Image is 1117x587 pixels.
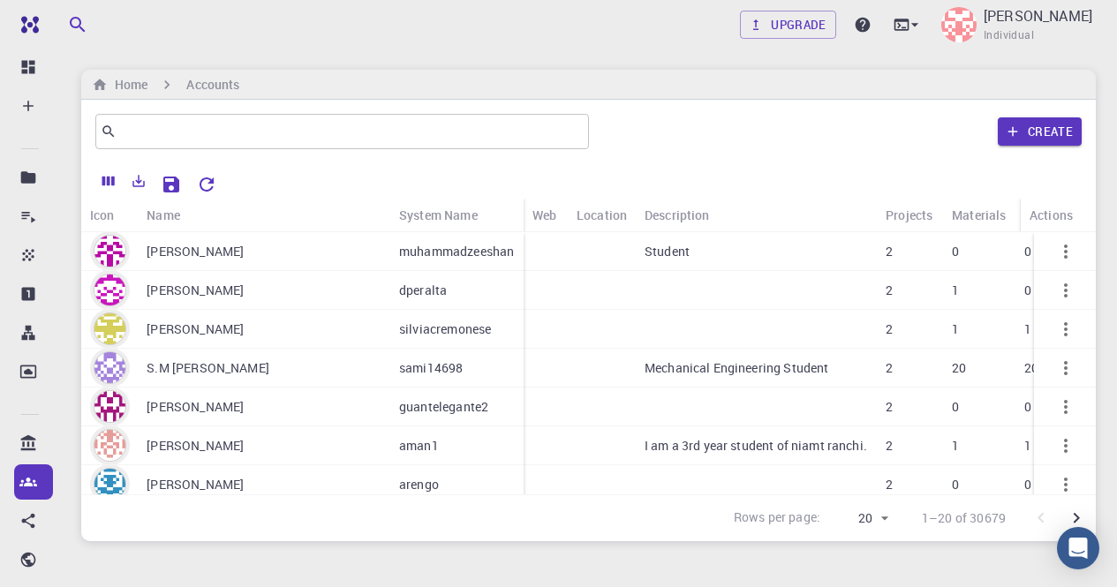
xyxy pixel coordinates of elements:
p: 1 [952,282,959,299]
h6: Home [108,75,147,94]
div: Actions [1021,198,1083,232]
div: Icon [90,198,115,232]
img: avatar [94,468,126,500]
p: 0 [952,243,959,260]
p: 1–20 of 30679 [922,509,1006,527]
img: JD Francois [941,7,977,42]
p: 20 [1024,359,1038,377]
img: logo [14,16,39,34]
p: arengo [399,476,439,493]
div: Projects [886,198,932,232]
p: 0 [952,398,959,416]
p: 0 [1024,476,1031,493]
div: Description [645,198,710,232]
button: Go to next page [1059,500,1094,536]
button: Save Explorer Settings [154,167,189,202]
div: Web [524,198,568,232]
div: Name [138,198,390,232]
p: [PERSON_NAME] [147,398,244,416]
p: [PERSON_NAME] [147,282,244,299]
div: Description [636,198,877,232]
p: 0 [1024,282,1031,299]
img: avatar [94,235,126,267]
span: Individual [984,26,1034,44]
p: Rows per page: [734,508,820,529]
a: Upgrade [740,11,836,39]
p: [PERSON_NAME] [147,476,244,493]
p: sami14698 [399,359,463,377]
p: Student [645,243,690,260]
p: 2 [886,320,893,338]
img: avatar [94,429,126,462]
button: Reset Explorer Settings [189,167,224,202]
p: silviacremonese [399,320,491,338]
p: 1 [1024,437,1031,455]
p: 2 [886,398,893,416]
div: Materials [943,198,1015,232]
h6: Accounts [186,75,239,94]
p: 1 [1024,320,1031,338]
button: Export [124,167,154,195]
p: Mechanical Engineering Student [645,359,829,377]
p: 2 [886,359,893,377]
div: Workflows [1015,198,1094,232]
div: Icon [81,198,138,232]
img: avatar [94,312,126,345]
button: Create [998,117,1082,146]
p: guantelegante2 [399,398,488,416]
img: avatar [94,390,126,423]
p: [PERSON_NAME] [147,243,244,260]
p: 0 [1024,243,1031,260]
img: avatar [94,274,126,306]
p: I am a 3rd year student of niamt ranchi. [645,437,867,455]
div: System Name [399,198,478,232]
p: 1 [952,320,959,338]
div: Open Intercom Messenger [1057,527,1099,569]
div: Location [568,198,636,232]
p: S.M [PERSON_NAME] [147,359,269,377]
button: Columns [94,167,124,195]
nav: breadcrumb [88,75,243,94]
p: 1 [952,437,959,455]
p: [PERSON_NAME] [147,437,244,455]
p: 2 [886,282,893,299]
p: [PERSON_NAME] [984,5,1092,26]
p: 2 [886,243,893,260]
div: Web [532,198,556,232]
p: aman1 [399,437,439,455]
div: System Name [390,198,524,232]
p: muhammadzeeshan [399,243,514,260]
div: Location [577,198,627,232]
p: dperalta [399,282,447,299]
p: 0 [1024,398,1031,416]
div: 20 [827,506,894,531]
div: Projects [877,198,943,232]
div: Materials [952,198,1006,232]
div: Name [147,198,180,232]
p: [PERSON_NAME] [147,320,244,338]
p: 0 [952,476,959,493]
p: 20 [952,359,966,377]
img: avatar [94,351,126,384]
p: 2 [886,437,893,455]
div: Actions [1030,198,1073,232]
p: 2 [886,476,893,493]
